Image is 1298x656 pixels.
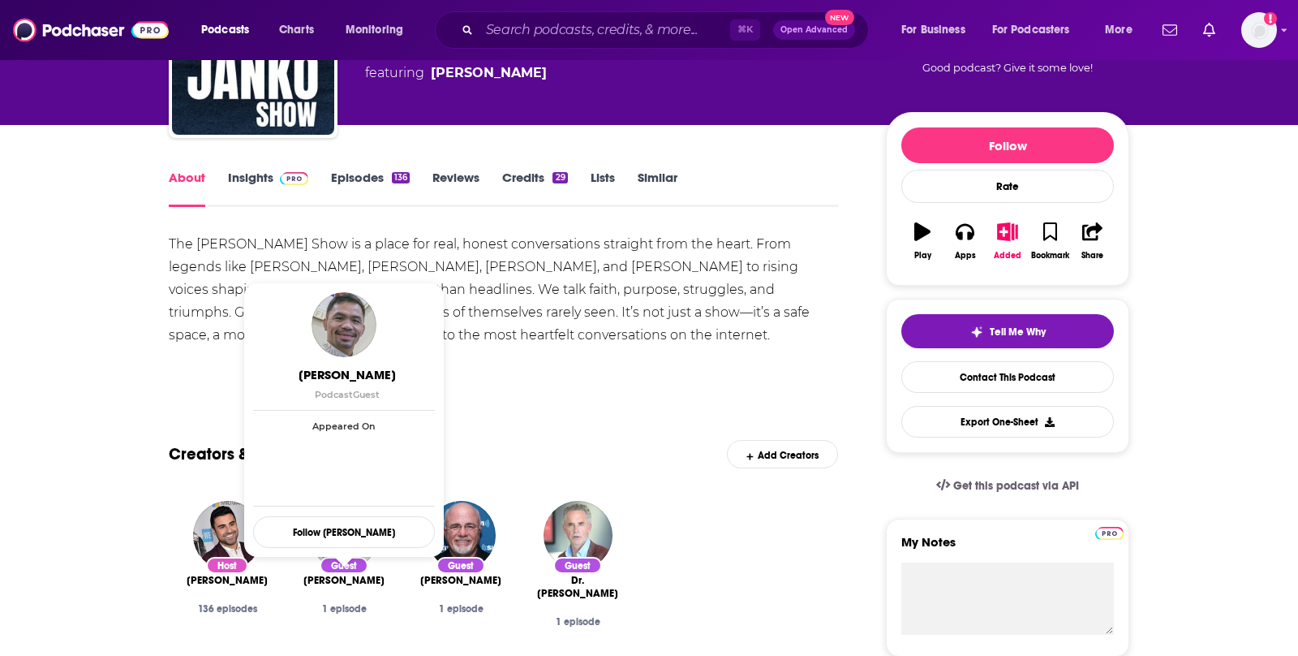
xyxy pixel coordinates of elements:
div: Guest [436,557,485,574]
span: Appeared On [253,421,435,432]
div: Rate [901,170,1114,203]
div: Play [914,251,931,261]
div: Host [206,557,248,574]
a: Show notifications dropdown [1156,16,1184,44]
span: [PERSON_NAME] [303,574,385,587]
a: Dave Ramsey [420,574,501,587]
a: [PERSON_NAME]PodcastGuest [256,367,438,400]
a: George Janko [431,63,547,83]
button: open menu [890,17,986,43]
img: Podchaser Pro [280,172,308,185]
a: Episodes136 [331,170,410,207]
span: For Business [901,19,965,41]
div: 1 episode [299,603,389,615]
button: open menu [190,17,270,43]
img: Podchaser Pro [1095,527,1124,540]
a: Lists [591,170,615,207]
a: Reviews [432,170,479,207]
span: Tell Me Why [990,326,1046,339]
a: Similar [638,170,677,207]
div: Added [994,251,1021,261]
a: Creators & Guests [169,444,303,464]
span: [PERSON_NAME] [187,574,268,587]
button: Added [986,212,1029,270]
div: 136 episodes [182,603,273,615]
img: tell me why sparkle [970,326,983,339]
span: Get this podcast via API [953,479,1079,493]
span: New [825,10,854,25]
img: Manny Pacquiao [312,292,376,357]
a: Charts [269,17,324,43]
span: Monitoring [346,19,403,41]
span: Dr. [PERSON_NAME] [532,574,623,600]
img: Dr. Jordan Peterson [544,501,612,570]
a: InsightsPodchaser Pro [228,170,308,207]
div: A weekly podcast [365,44,547,83]
button: Play [901,212,943,270]
a: Credits29 [502,170,567,207]
span: For Podcasters [992,19,1070,41]
img: User Profile [1241,12,1277,48]
span: Podcasts [201,19,249,41]
div: 1 episode [532,616,623,628]
a: George Janko [187,574,268,587]
button: Apps [943,212,986,270]
div: 29 [552,172,567,183]
a: Contact This Podcast [901,361,1114,393]
div: Bookmark [1031,251,1069,261]
button: tell me why sparkleTell Me Why [901,314,1114,348]
div: 1 episode [415,603,506,615]
a: Dr. Jordan Peterson [532,574,623,600]
span: featuring [365,63,547,83]
span: Podcast Guest [315,389,380,400]
span: Logged in as antonettefrontgate [1241,12,1277,48]
span: Open Advanced [780,26,848,34]
label: My Notes [901,534,1114,563]
div: Apps [955,251,976,261]
button: Open AdvancedNew [773,20,855,40]
a: Get this podcast via API [923,466,1092,506]
img: Dave Ramsey [427,501,496,570]
button: Share [1072,212,1114,270]
div: 136 [392,172,410,183]
button: Bookmark [1029,212,1071,270]
button: open menu [334,17,424,43]
span: [PERSON_NAME] [256,367,438,382]
div: Add Creators [727,440,838,468]
div: Share [1081,251,1103,261]
button: Show profile menu [1241,12,1277,48]
span: ⌘ K [730,19,760,41]
button: open menu [1094,17,1153,43]
a: Pro website [1095,524,1124,540]
input: Search podcasts, credits, & more... [479,17,730,43]
a: About [169,170,205,207]
button: Follow [901,127,1114,163]
div: The [PERSON_NAME] Show is a place for real, honest conversations straight from the heart. From le... [169,233,838,347]
a: Show notifications dropdown [1197,16,1222,44]
button: Export One-Sheet [901,406,1114,438]
img: Podchaser - Follow, Share and Rate Podcasts [13,15,169,45]
span: [PERSON_NAME] [420,574,501,587]
div: Search podcasts, credits, & more... [450,11,884,49]
a: Manny Pacquiao [303,574,385,587]
span: More [1105,19,1133,41]
span: Good podcast? Give it some love! [922,62,1093,74]
button: Follow [PERSON_NAME] [253,516,435,548]
img: George Janko [193,501,262,570]
button: open menu [982,17,1094,43]
div: Guest [553,557,602,574]
svg: Add a profile image [1264,12,1277,25]
span: Charts [279,19,314,41]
